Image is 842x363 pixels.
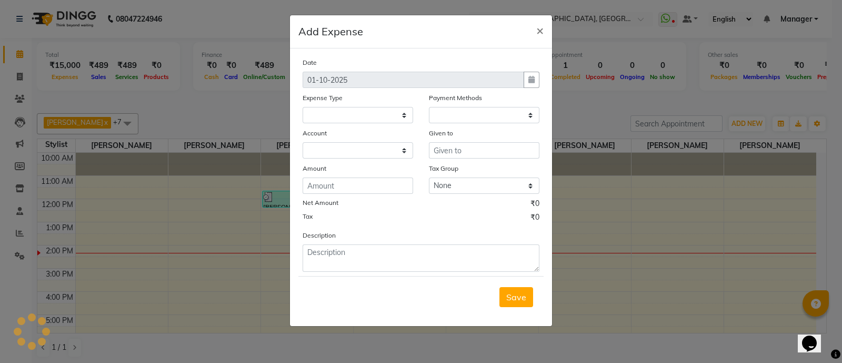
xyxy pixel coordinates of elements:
h5: Add Expense [298,24,363,40]
label: Tax Group [429,164,458,173]
label: Net Amount [303,198,338,208]
label: Date [303,58,317,67]
label: Description [303,231,336,240]
span: ₹0 [530,198,539,212]
span: Save [506,292,526,302]
label: Tax [303,212,313,221]
label: Payment Methods [429,93,482,103]
input: Amount [303,178,413,194]
label: Expense Type [303,93,343,103]
label: Given to [429,129,453,138]
input: Given to [429,142,539,159]
span: ₹0 [530,212,539,225]
iframe: chat widget [798,321,831,352]
label: Account [303,129,327,138]
span: × [536,22,544,38]
button: Save [499,287,533,307]
button: Close [528,15,552,45]
label: Amount [303,164,326,173]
